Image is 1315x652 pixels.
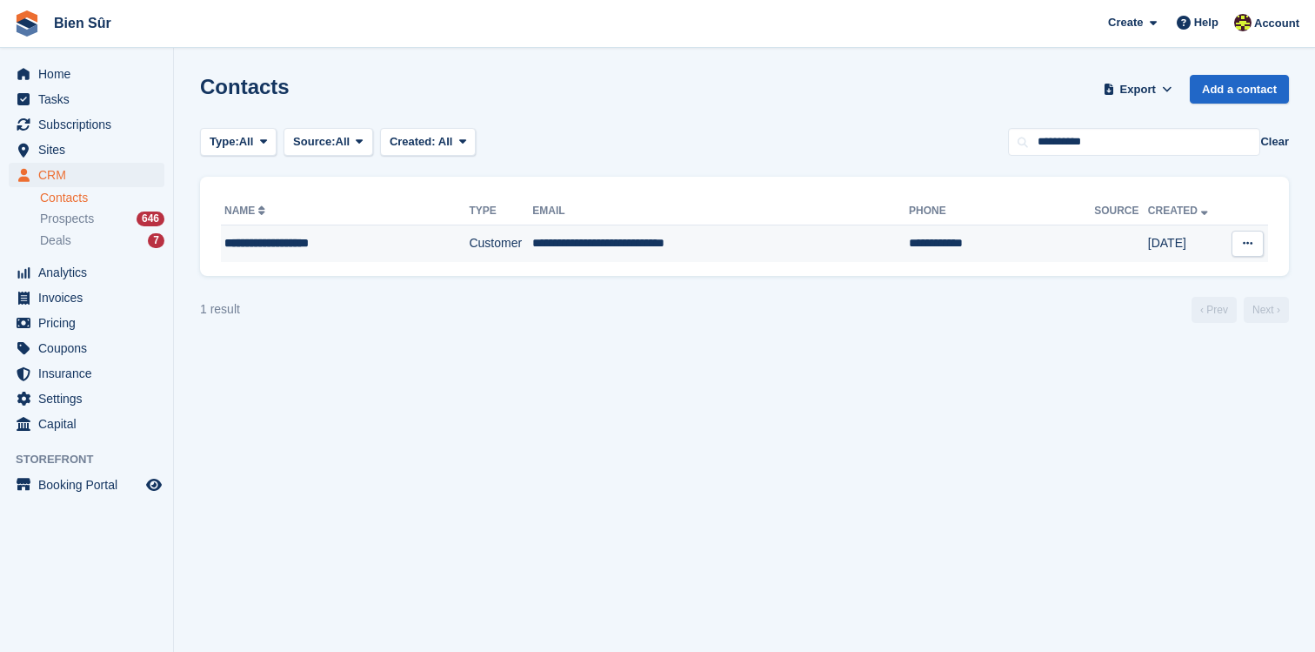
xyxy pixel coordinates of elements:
[38,87,143,111] span: Tasks
[9,112,164,137] a: menu
[200,128,277,157] button: Type: All
[38,361,143,386] span: Insurance
[1190,75,1289,104] a: Add a contact
[38,336,143,360] span: Coupons
[469,198,532,225] th: Type
[9,163,164,187] a: menu
[38,163,143,187] span: CRM
[144,474,164,495] a: Preview store
[1260,133,1289,151] button: Clear
[40,190,164,206] a: Contacts
[390,135,436,148] span: Created:
[38,138,143,162] span: Sites
[47,9,118,37] a: Bien Sûr
[1094,198,1148,225] th: Source
[9,336,164,360] a: menu
[210,133,239,151] span: Type:
[9,311,164,335] a: menu
[38,386,143,411] span: Settings
[532,198,909,225] th: Email
[1120,81,1156,98] span: Export
[40,232,71,249] span: Deals
[9,87,164,111] a: menu
[9,138,164,162] a: menu
[1244,297,1289,323] a: Next
[9,260,164,285] a: menu
[16,451,173,468] span: Storefront
[200,75,290,98] h1: Contacts
[38,473,143,497] span: Booking Portal
[38,112,143,137] span: Subscriptions
[9,286,164,310] a: menu
[1194,14,1218,31] span: Help
[38,260,143,285] span: Analytics
[1108,14,1143,31] span: Create
[909,198,1094,225] th: Phone
[9,386,164,411] a: menu
[38,62,143,86] span: Home
[38,311,143,335] span: Pricing
[438,135,453,148] span: All
[40,210,164,228] a: Prospects 646
[148,233,164,248] div: 7
[380,128,476,157] button: Created: All
[9,62,164,86] a: menu
[40,232,164,250] a: Deals 7
[1099,75,1176,104] button: Export
[239,133,254,151] span: All
[9,412,164,436] a: menu
[293,133,335,151] span: Source:
[200,300,240,319] div: 1 result
[1192,297,1237,323] a: Previous
[38,412,143,436] span: Capital
[1234,14,1252,31] img: Marie Tran
[9,361,164,386] a: menu
[9,473,164,497] a: menu
[224,205,269,217] a: Name
[1148,225,1225,262] td: [DATE]
[469,225,532,262] td: Customer
[14,10,40,37] img: stora-icon-8386f47178a22dfd0bd8f6a31ec36ba5ce8667c1dd55bd0f319d3a0aa187defe.svg
[38,286,143,310] span: Invoices
[1188,297,1292,323] nav: Page
[137,212,164,226] div: 646
[284,128,373,157] button: Source: All
[1148,205,1212,217] a: Created
[1254,15,1299,32] span: Account
[40,211,94,227] span: Prospects
[336,133,350,151] span: All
